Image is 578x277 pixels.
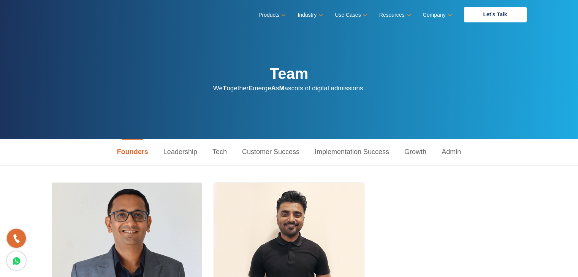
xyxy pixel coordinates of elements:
strong: E [249,85,253,92]
a: Use Cases [335,9,366,20]
a: Customer Success [234,139,307,165]
a: Admin [434,139,469,165]
a: Industry [298,9,321,20]
p: We ogether merge s ascots of digital admissions. [213,83,365,94]
a: Let’s Talk [464,7,527,22]
a: Company [423,9,451,20]
strong: M [279,85,284,92]
a: Founders [109,139,156,165]
strong: T [223,85,226,92]
a: Resources [379,9,410,20]
a: Growth [397,139,434,165]
strong: A [271,85,276,92]
a: Products [258,9,284,20]
strong: Team [270,65,309,82]
a: Tech [205,139,234,165]
a: Leadership [156,139,205,165]
a: Implementation Success [307,139,397,165]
